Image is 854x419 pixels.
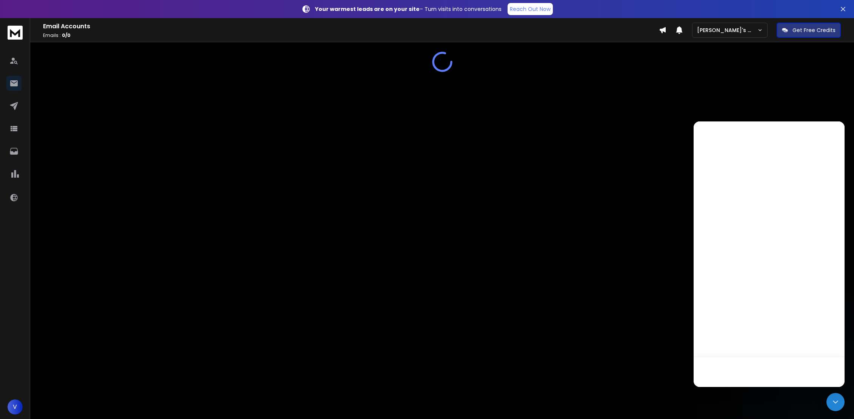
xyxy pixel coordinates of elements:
[508,3,553,15] a: Reach Out Now
[792,26,836,34] p: Get Free Credits
[8,399,23,414] button: V
[8,26,23,40] img: logo
[315,5,502,13] p: – Turn visits into conversations
[43,32,659,38] p: Emails :
[697,26,757,34] p: [PERSON_NAME]'s Workspace
[510,5,551,13] p: Reach Out Now
[43,22,659,31] h1: Email Accounts
[315,5,420,13] strong: Your warmest leads are on your site
[826,393,845,411] div: Open Intercom Messenger
[62,32,71,38] span: 0 / 0
[777,23,841,38] button: Get Free Credits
